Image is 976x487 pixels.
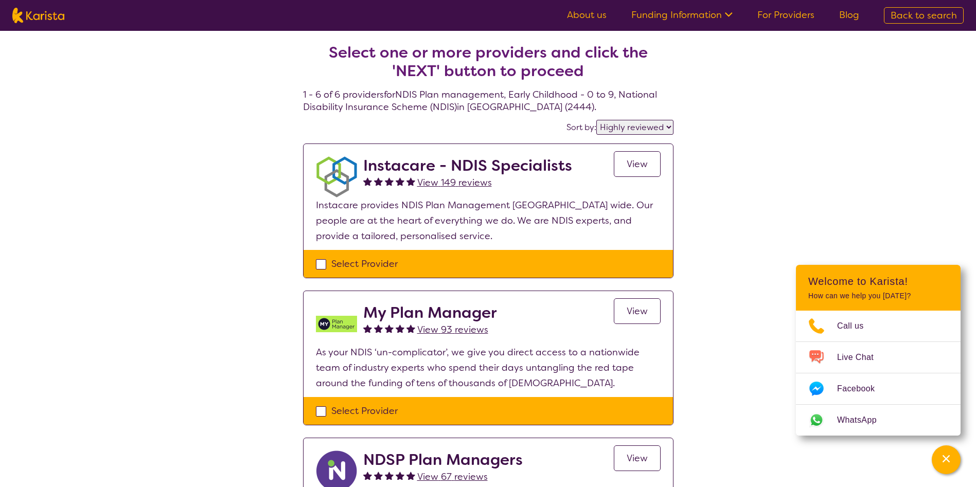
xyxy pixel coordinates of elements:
img: fullstar [406,324,415,333]
span: View [627,158,648,170]
a: View 149 reviews [417,175,492,190]
img: fullstar [396,471,404,480]
img: fullstar [396,177,404,186]
a: Blog [839,9,859,21]
p: As your NDIS ‘un-complicator’, we give you direct access to a nationwide team of industry experts... [316,345,661,391]
a: View 67 reviews [417,469,488,484]
span: Call us [837,318,876,334]
img: fullstar [406,177,415,186]
h2: Instacare - NDIS Specialists [363,156,572,175]
a: Web link opens in a new tab. [796,405,961,436]
img: fullstar [396,324,404,333]
a: View 93 reviews [417,322,488,337]
img: fullstar [385,324,394,333]
span: View 93 reviews [417,323,488,336]
img: Karista logo [12,8,64,23]
span: View 67 reviews [417,471,488,483]
h2: My Plan Manager [363,303,497,322]
img: fullstar [385,471,394,480]
a: View [614,151,661,177]
span: View 149 reviews [417,176,492,189]
img: fullstar [385,177,394,186]
span: Live Chat [837,350,886,365]
h4: 1 - 6 of 6 providers for NDIS Plan management , Early Childhood - 0 to 9 , National Disability In... [303,19,673,113]
div: Channel Menu [796,265,961,436]
a: For Providers [757,9,814,21]
img: fullstar [406,471,415,480]
img: v05irhjwnjh28ktdyyfd.png [316,303,357,345]
span: View [627,305,648,317]
img: fullstar [363,324,372,333]
a: View [614,298,661,324]
img: fullstar [374,324,383,333]
a: View [614,445,661,471]
ul: Choose channel [796,311,961,436]
img: fullstar [363,471,372,480]
a: Funding Information [631,9,733,21]
span: Facebook [837,381,887,396]
button: Channel Menu [932,445,961,474]
a: About us [567,9,607,21]
a: Back to search [884,7,964,24]
h2: NDSP Plan Managers [363,450,523,469]
h2: Select one or more providers and click the 'NEXT' button to proceed [315,43,661,80]
label: Sort by: [566,122,596,133]
img: obkhna0zu27zdd4ubuus.png [316,156,357,197]
img: fullstar [374,177,383,186]
span: View [627,452,648,464]
img: fullstar [363,177,372,186]
p: How can we help you [DATE]? [808,292,948,300]
span: WhatsApp [837,412,889,428]
p: Instacare provides NDIS Plan Management [GEOGRAPHIC_DATA] wide. Our people are at the heart of ev... [316,197,661,244]
span: Back to search [891,9,957,22]
img: fullstar [374,471,383,480]
h2: Welcome to Karista! [808,275,948,287]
